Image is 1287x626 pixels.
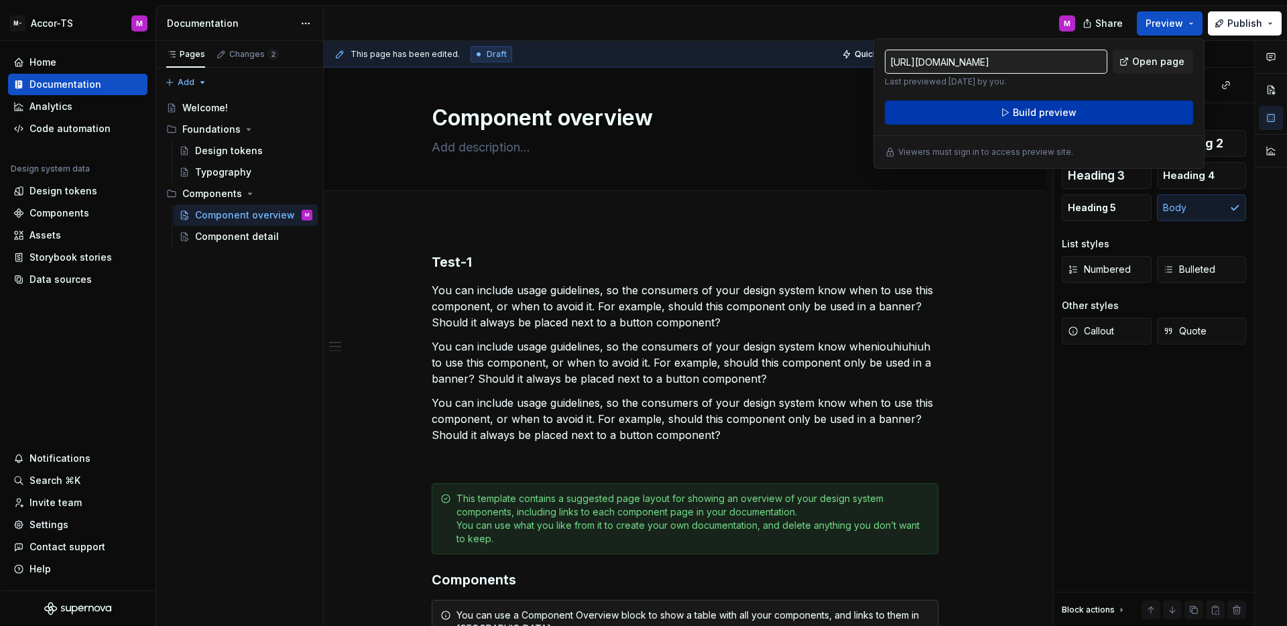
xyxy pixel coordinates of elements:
[29,78,101,91] div: Documentation
[8,514,147,536] a: Settings
[167,17,294,30] div: Documentation
[195,144,263,158] div: Design tokens
[29,562,51,576] div: Help
[1062,318,1152,345] button: Callout
[1062,194,1152,221] button: Heading 5
[8,52,147,73] a: Home
[1227,17,1262,30] span: Publish
[8,247,147,268] a: Storybook stories
[885,76,1107,87] p: Last previewed [DATE] by you.
[305,208,309,222] div: M
[1068,263,1131,276] span: Numbered
[8,118,147,139] a: Code automation
[161,73,211,92] button: Add
[29,452,90,465] div: Notifications
[229,49,278,60] div: Changes
[1013,106,1077,119] span: Build preview
[456,492,930,546] div: This template contains a suggested page layout for showing an overview of your design system comp...
[432,338,938,387] p: You can include usage guidelines, so the consumers of your design system know wheniouhiuhiuh to u...
[161,97,318,119] a: Welcome!
[29,56,56,69] div: Home
[1064,18,1070,29] div: M
[174,140,318,162] a: Design tokens
[1163,169,1215,182] span: Heading 4
[1113,50,1193,74] a: Open page
[1068,324,1114,338] span: Callout
[3,9,153,38] button: M-Accor-TSM
[1146,17,1183,30] span: Preview
[429,102,936,134] textarea: Component overview
[8,269,147,290] a: Data sources
[29,251,112,264] div: Storybook stories
[182,101,228,115] div: Welcome!
[11,164,90,174] div: Design system data
[1062,256,1152,283] button: Numbered
[1062,162,1152,189] button: Heading 3
[182,123,241,136] div: Foundations
[9,15,25,32] div: M-
[31,17,73,30] div: Accor-TS
[44,602,111,615] a: Supernova Logo
[1157,256,1247,283] button: Bulleted
[8,536,147,558] button: Contact support
[267,49,278,60] span: 2
[898,147,1073,158] p: Viewers must sign in to access preview site.
[29,540,105,554] div: Contact support
[1095,17,1123,30] span: Share
[161,97,318,247] div: Page tree
[178,77,194,88] span: Add
[29,100,72,113] div: Analytics
[1208,11,1282,36] button: Publish
[1163,324,1207,338] span: Quote
[8,448,147,469] button: Notifications
[29,122,111,135] div: Code automation
[1132,55,1184,68] span: Open page
[432,395,938,443] p: You can include usage guidelines, so the consumers of your design system know when to use this co...
[195,208,295,222] div: Component overview
[1068,169,1125,182] span: Heading 3
[195,166,251,179] div: Typography
[432,282,938,330] p: You can include usage guidelines, so the consumers of your design system know when to use this co...
[8,492,147,513] a: Invite team
[1137,11,1203,36] button: Preview
[1062,299,1119,312] div: Other styles
[1062,601,1127,619] div: Block actions
[174,162,318,183] a: Typography
[8,96,147,117] a: Analytics
[838,45,918,64] button: Quick preview
[885,101,1193,125] button: Build preview
[1076,11,1131,36] button: Share
[1163,263,1215,276] span: Bulleted
[195,230,279,243] div: Component detail
[29,273,92,286] div: Data sources
[174,204,318,226] a: Component overviewM
[161,183,318,204] div: Components
[174,226,318,247] a: Component detail
[8,225,147,246] a: Assets
[1157,162,1247,189] button: Heading 4
[182,187,242,200] div: Components
[1068,201,1116,214] span: Heading 5
[8,180,147,202] a: Design tokens
[166,49,205,60] div: Pages
[29,229,61,242] div: Assets
[29,474,80,487] div: Search ⌘K
[351,49,460,60] span: This page has been edited.
[29,184,97,198] div: Design tokens
[1062,237,1109,251] div: List styles
[29,518,68,531] div: Settings
[8,74,147,95] a: Documentation
[29,206,89,220] div: Components
[29,496,82,509] div: Invite team
[432,570,938,589] h3: Components
[8,202,147,224] a: Components
[136,18,143,29] div: M
[855,49,912,60] span: Quick preview
[161,119,318,140] div: Foundations
[432,253,938,271] h3: Test-1
[1062,605,1115,615] div: Block actions
[8,558,147,580] button: Help
[487,49,507,60] span: Draft
[1157,318,1247,345] button: Quote
[8,470,147,491] button: Search ⌘K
